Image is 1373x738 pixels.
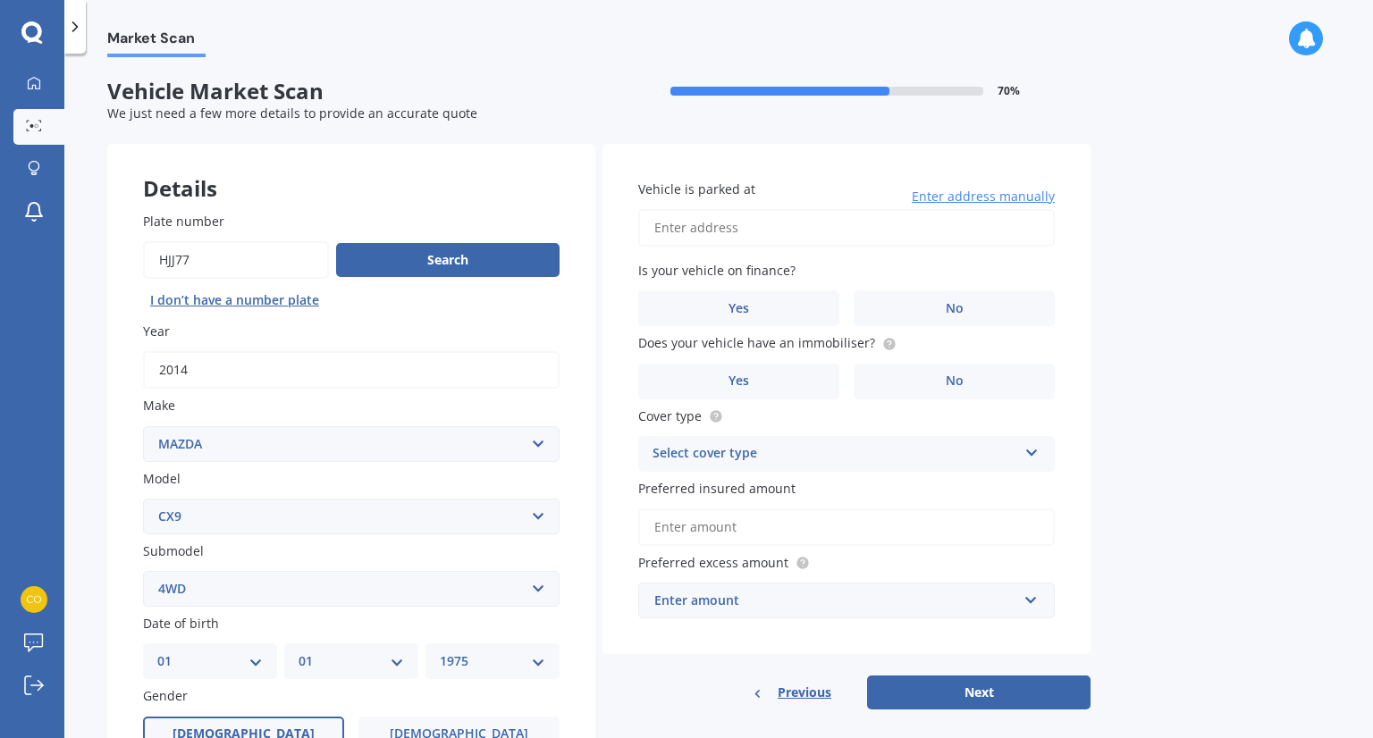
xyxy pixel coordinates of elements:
span: Gender [143,688,188,705]
span: Does your vehicle have an immobiliser? [638,335,875,352]
input: Enter plate number [143,241,329,279]
span: Yes [729,301,749,316]
span: Model [143,470,181,487]
input: YYYY [143,351,560,389]
button: Search [336,243,560,277]
span: No [946,373,964,389]
span: Preferred insured amount [638,480,796,497]
input: Enter address [638,209,1055,247]
span: Cover type [638,407,702,424]
span: Vehicle is parked at [638,180,755,197]
span: Submodel [143,542,204,559]
span: We just need a few more details to provide an accurate quote [107,105,477,122]
span: Plate number [143,213,224,230]
span: Date of birth [143,615,219,632]
span: Make [143,398,175,415]
span: Year [143,323,170,340]
button: Next [867,675,1091,709]
span: No [946,301,964,316]
span: Preferred excess amount [638,554,788,571]
span: Vehicle Market Scan [107,79,599,105]
div: Select cover type [653,443,1017,465]
span: Enter address manually [912,188,1055,205]
div: Enter amount [654,591,1017,610]
span: Is your vehicle on finance? [638,262,796,279]
span: Market Scan [107,29,206,54]
img: e86ab63d500a5520efa2262aecf4354b [21,586,47,613]
span: 70 % [998,85,1020,97]
input: Enter amount [638,508,1055,546]
div: Details [107,144,595,197]
span: Previous [778,679,831,706]
span: Yes [729,373,749,389]
button: I don’t have a number plate [143,286,326,314]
